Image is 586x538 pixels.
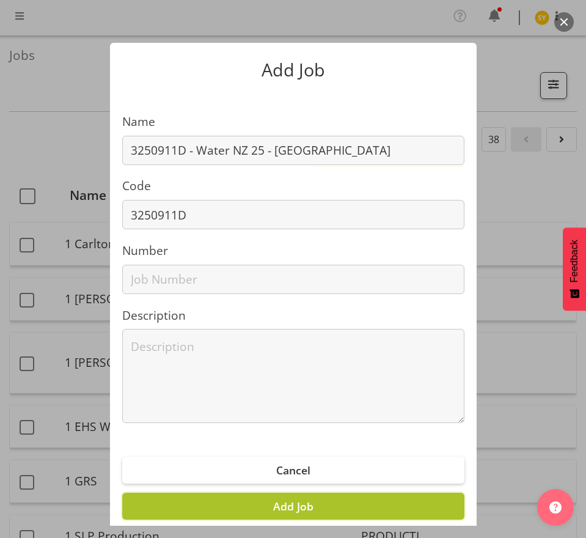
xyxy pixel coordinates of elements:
button: Add Job [122,493,464,520]
input: Job Name [122,136,464,165]
label: Number [122,242,464,260]
label: Code [122,177,464,195]
img: help-xxl-2.png [549,501,562,514]
input: Job Code [122,200,464,229]
button: Cancel [122,457,464,484]
button: Feedback - Show survey [563,227,586,311]
label: Description [122,307,464,325]
span: Feedback [569,240,580,282]
p: Add Job [122,61,464,79]
input: Job Number [122,265,464,294]
span: Cancel [276,463,310,477]
span: Add Job [273,499,313,514]
label: Name [122,113,464,131]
